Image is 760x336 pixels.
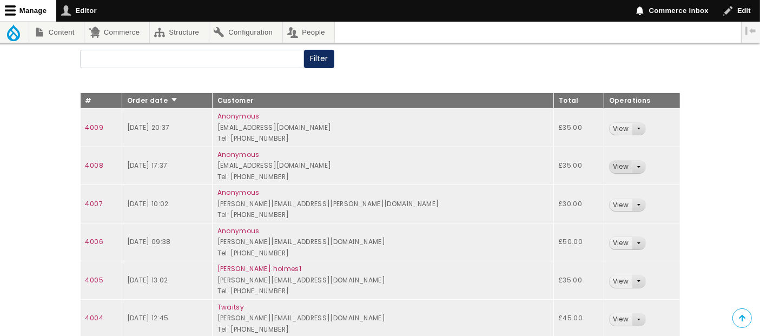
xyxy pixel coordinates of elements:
[554,185,604,223] td: £30.00
[209,22,282,43] a: Configuration
[127,199,169,208] time: [DATE] 10:02
[84,22,149,43] a: Commerce
[217,188,260,197] a: Anonymous
[304,50,334,68] button: Filter
[212,109,553,147] td: [EMAIL_ADDRESS][DOMAIN_NAME] Tel: [PHONE_NUMBER]
[610,199,632,212] a: View
[127,275,168,285] time: [DATE] 13:02
[610,161,632,173] a: View
[610,123,632,135] a: View
[217,150,260,159] a: Anonymous
[29,22,84,43] a: Content
[283,22,335,43] a: People
[127,161,168,170] time: [DATE] 17:37
[212,93,553,109] th: Customer
[80,93,122,109] th: #
[217,302,244,312] a: Twaitsy
[610,237,632,249] a: View
[85,123,103,132] a: 4009
[85,237,103,246] a: 4006
[217,226,260,235] a: Anonymous
[217,111,260,121] a: Anonymous
[127,313,169,322] time: [DATE] 12:45
[554,147,604,185] td: £35.00
[554,261,604,300] td: £35.00
[217,264,301,273] a: [PERSON_NAME].holmes1
[85,161,103,170] a: 4008
[85,275,103,285] a: 4005
[85,313,103,322] a: 4004
[554,109,604,147] td: £35.00
[212,147,553,185] td: [EMAIL_ADDRESS][DOMAIN_NAME] Tel: [PHONE_NUMBER]
[212,261,553,300] td: [PERSON_NAME][EMAIL_ADDRESS][DOMAIN_NAME] Tel: [PHONE_NUMBER]
[150,22,209,43] a: Structure
[127,96,179,105] a: Order date
[554,223,604,261] td: £50.00
[554,93,604,109] th: Total
[604,93,680,109] th: Operations
[127,123,170,132] time: [DATE] 20:37
[610,275,632,288] a: View
[610,313,632,326] a: View
[127,237,171,246] time: [DATE] 09:38
[742,22,760,40] button: Vertical orientation
[85,199,103,208] a: 4007
[212,223,553,261] td: [PERSON_NAME][EMAIL_ADDRESS][DOMAIN_NAME] Tel: [PHONE_NUMBER]
[212,185,553,223] td: [PERSON_NAME][EMAIL_ADDRESS][PERSON_NAME][DOMAIN_NAME] Tel: [PHONE_NUMBER]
